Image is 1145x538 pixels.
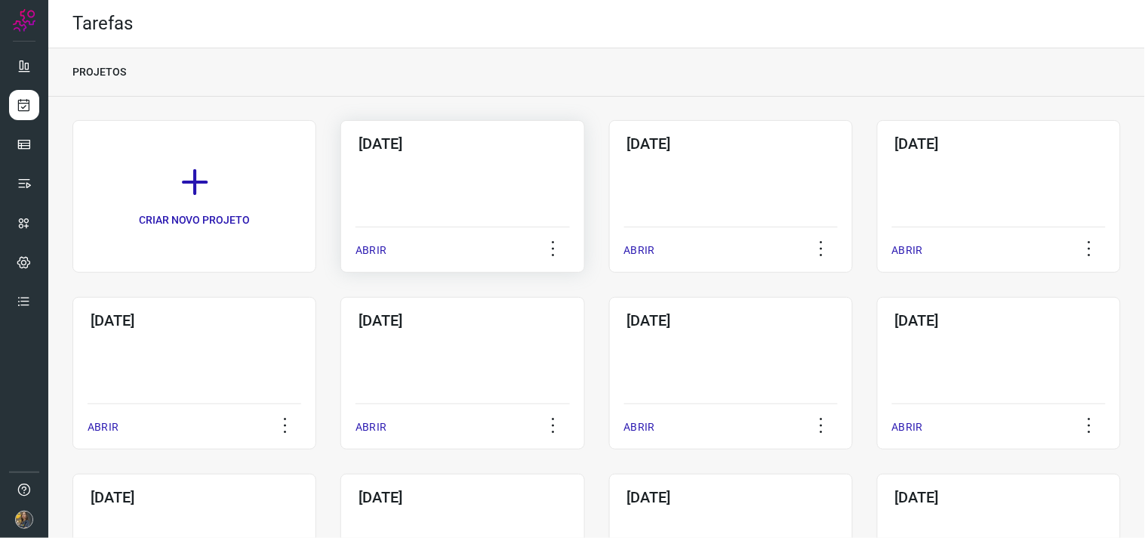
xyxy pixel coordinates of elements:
[139,212,251,228] p: CRIAR NOVO PROJETO
[359,488,566,506] h3: [DATE]
[627,134,835,153] h3: [DATE]
[892,243,923,258] p: ABRIR
[895,488,1103,506] h3: [DATE]
[356,243,386,258] p: ABRIR
[627,311,835,329] h3: [DATE]
[91,311,298,329] h3: [DATE]
[72,64,126,80] p: PROJETOS
[895,311,1103,329] h3: [DATE]
[72,13,133,35] h2: Tarefas
[624,419,655,435] p: ABRIR
[627,488,835,506] h3: [DATE]
[13,9,35,32] img: Logo
[895,134,1103,153] h3: [DATE]
[91,488,298,506] h3: [DATE]
[359,134,566,153] h3: [DATE]
[624,243,655,258] p: ABRIR
[892,419,923,435] p: ABRIR
[356,419,386,435] p: ABRIR
[88,419,119,435] p: ABRIR
[15,511,33,529] img: 7a73bbd33957484e769acd1c40d0590e.JPG
[359,311,566,329] h3: [DATE]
